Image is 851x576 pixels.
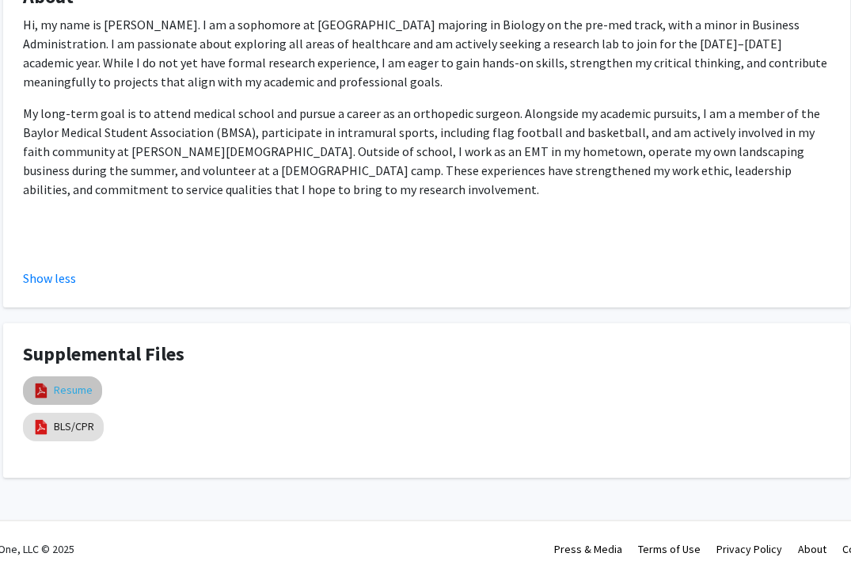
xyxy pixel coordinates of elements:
[798,542,826,556] a: About
[23,15,830,91] p: Hi, my name is [PERSON_NAME]. I am a sophomore at [GEOGRAPHIC_DATA] majoring in Biology on the pr...
[23,343,830,366] h4: Supplemental Files
[23,269,76,288] button: Show less
[32,382,50,399] img: pdf_icon.png
[54,418,94,435] a: BLS/CPR
[32,418,50,436] img: pdf_icon.png
[23,104,830,199] p: My long-term goal is to attend medical school and pursue a career as an orthopedic surgeon. Along...
[716,542,782,556] a: Privacy Policy
[638,542,701,556] a: Terms of Use
[54,382,93,399] a: Resume
[554,542,622,556] a: Press & Media
[12,505,67,564] iframe: Chat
